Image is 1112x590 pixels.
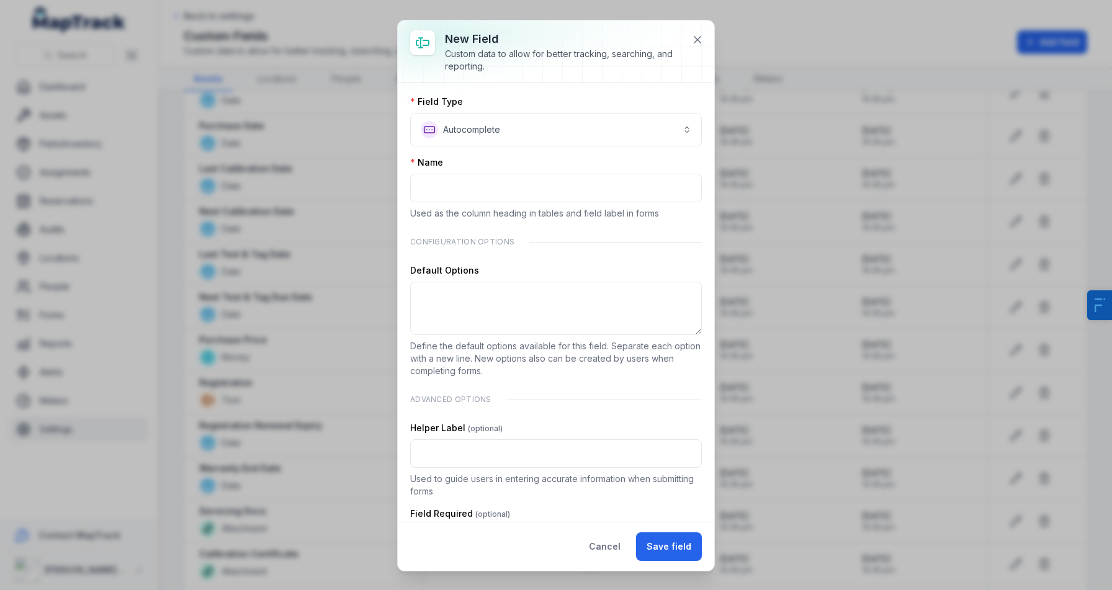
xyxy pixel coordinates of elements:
button: Cancel [578,532,631,561]
div: Custom data to allow for better tracking, searching, and reporting. [445,48,682,73]
p: Define the default options available for this field. Separate each option with a new line. New op... [410,340,702,377]
h3: New field [445,30,682,48]
button: Save field [636,532,702,561]
textarea: :r8b:-form-item-label [410,282,702,335]
input: :r8c:-form-item-label [410,439,702,468]
label: Default Options [410,264,479,277]
p: Used as the column heading in tables and field label in forms [410,207,702,220]
p: Used to guide users in entering accurate information when submitting forms [410,473,702,498]
div: Advanced Options [410,387,702,412]
button: Autocomplete [410,113,702,146]
label: Helper Label [410,422,503,434]
label: Field Type [410,96,463,108]
div: Configuration Options [410,230,702,254]
label: Name [410,156,443,169]
label: Field Required [410,507,510,520]
input: :r8a:-form-item-label [410,174,702,202]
